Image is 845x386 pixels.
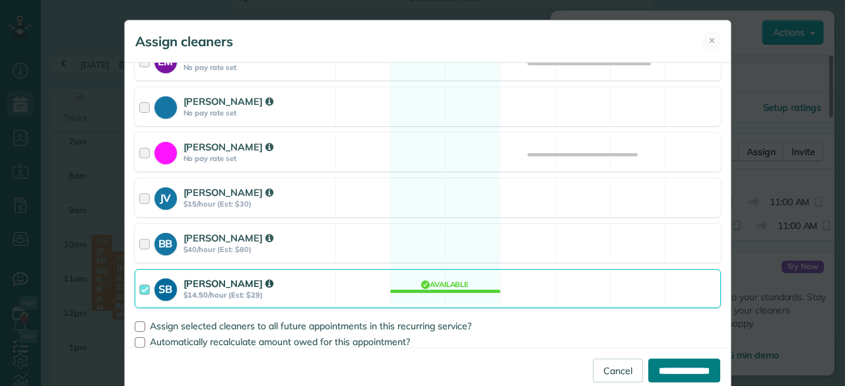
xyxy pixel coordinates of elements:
strong: [PERSON_NAME] [184,232,273,244]
span: Automatically recalculate amount owed for this appointment? [150,336,410,348]
strong: $15/hour (Est: $30) [184,199,331,209]
strong: $40/hour (Est: $80) [184,245,331,254]
span: ✕ [708,34,716,47]
strong: No pay rate set [184,154,331,163]
strong: SB [154,278,177,297]
strong: [PERSON_NAME] [184,95,273,108]
strong: No pay rate set [184,63,331,72]
strong: No pay rate set [184,108,331,117]
strong: JV [154,187,177,206]
strong: $14.50/hour (Est: $29) [184,290,331,300]
strong: [PERSON_NAME] [184,141,273,153]
strong: [PERSON_NAME] [184,277,273,290]
h5: Assign cleaners [135,32,233,51]
span: Assign selected cleaners to all future appointments in this recurring service? [150,320,471,332]
a: Cancel [593,358,643,382]
strong: [PERSON_NAME] [184,186,273,199]
strong: BB [154,233,177,251]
